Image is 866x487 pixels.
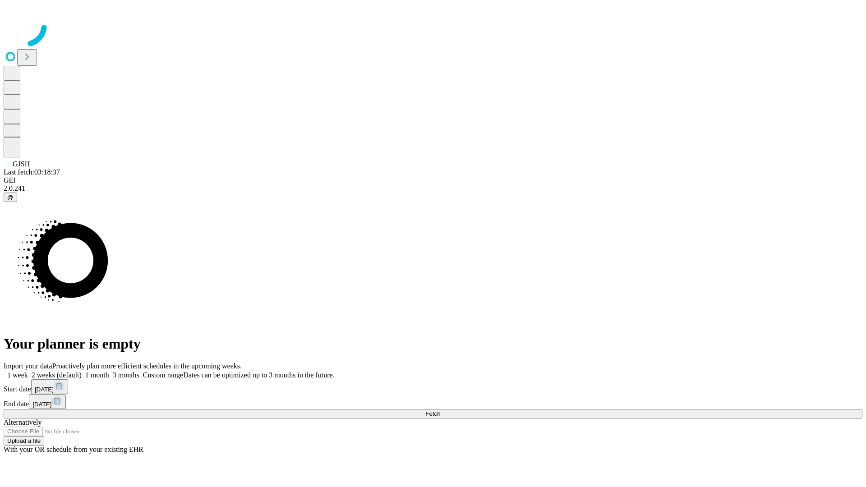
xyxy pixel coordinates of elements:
[425,410,440,417] span: Fetch
[4,418,41,426] span: Alternatively
[4,379,862,394] div: Start date
[143,371,183,379] span: Custom range
[7,371,28,379] span: 1 week
[29,394,66,409] button: [DATE]
[4,436,44,446] button: Upload a file
[4,184,862,193] div: 2.0.241
[7,194,14,201] span: @
[4,176,862,184] div: GEI
[4,168,60,176] span: Last fetch: 03:18:37
[32,401,51,408] span: [DATE]
[183,371,334,379] span: Dates can be optimized up to 3 months in the future.
[4,446,143,453] span: With your OR schedule from your existing EHR
[13,160,30,168] span: GJSH
[4,409,862,418] button: Fetch
[4,394,862,409] div: End date
[35,386,54,393] span: [DATE]
[31,379,68,394] button: [DATE]
[85,371,109,379] span: 1 month
[4,193,17,202] button: @
[4,335,862,352] h1: Your planner is empty
[32,371,82,379] span: 2 weeks (default)
[113,371,139,379] span: 3 months
[4,362,52,370] span: Import your data
[52,362,242,370] span: Proactively plan more efficient schedules in the upcoming weeks.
